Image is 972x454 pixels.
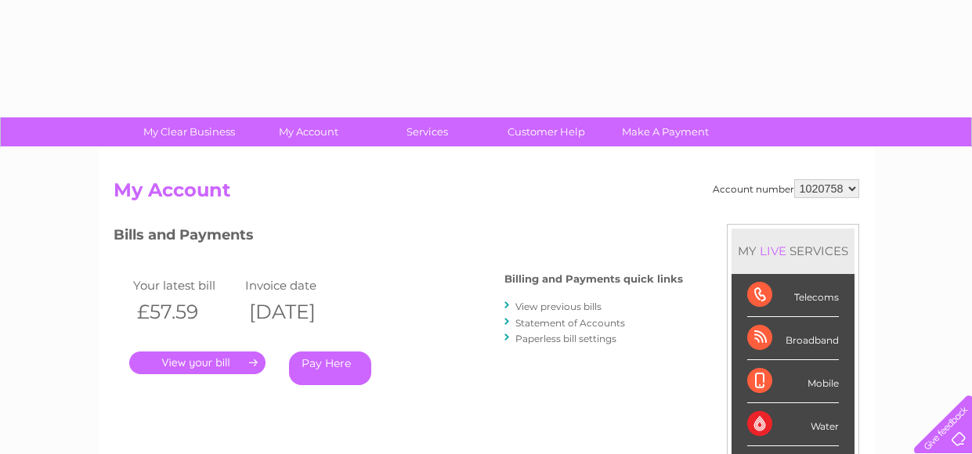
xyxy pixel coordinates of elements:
[363,117,492,146] a: Services
[482,117,611,146] a: Customer Help
[504,273,683,285] h4: Billing and Payments quick links
[114,179,859,209] h2: My Account
[129,351,266,374] a: .
[747,360,839,403] div: Mobile
[747,403,839,446] div: Water
[757,243,790,258] div: LIVE
[515,333,616,344] a: Paperless bill settings
[241,296,354,328] th: [DATE]
[241,275,354,296] td: Invoice date
[129,296,242,328] th: £57.59
[289,351,371,385] a: Pay Here
[515,301,602,312] a: View previous bills
[732,229,855,273] div: MY SERVICES
[114,224,683,251] h3: Bills and Payments
[713,179,859,198] div: Account number
[244,117,373,146] a: My Account
[747,274,839,317] div: Telecoms
[747,317,839,360] div: Broadband
[515,317,625,329] a: Statement of Accounts
[129,275,242,296] td: Your latest bill
[601,117,730,146] a: Make A Payment
[125,117,254,146] a: My Clear Business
